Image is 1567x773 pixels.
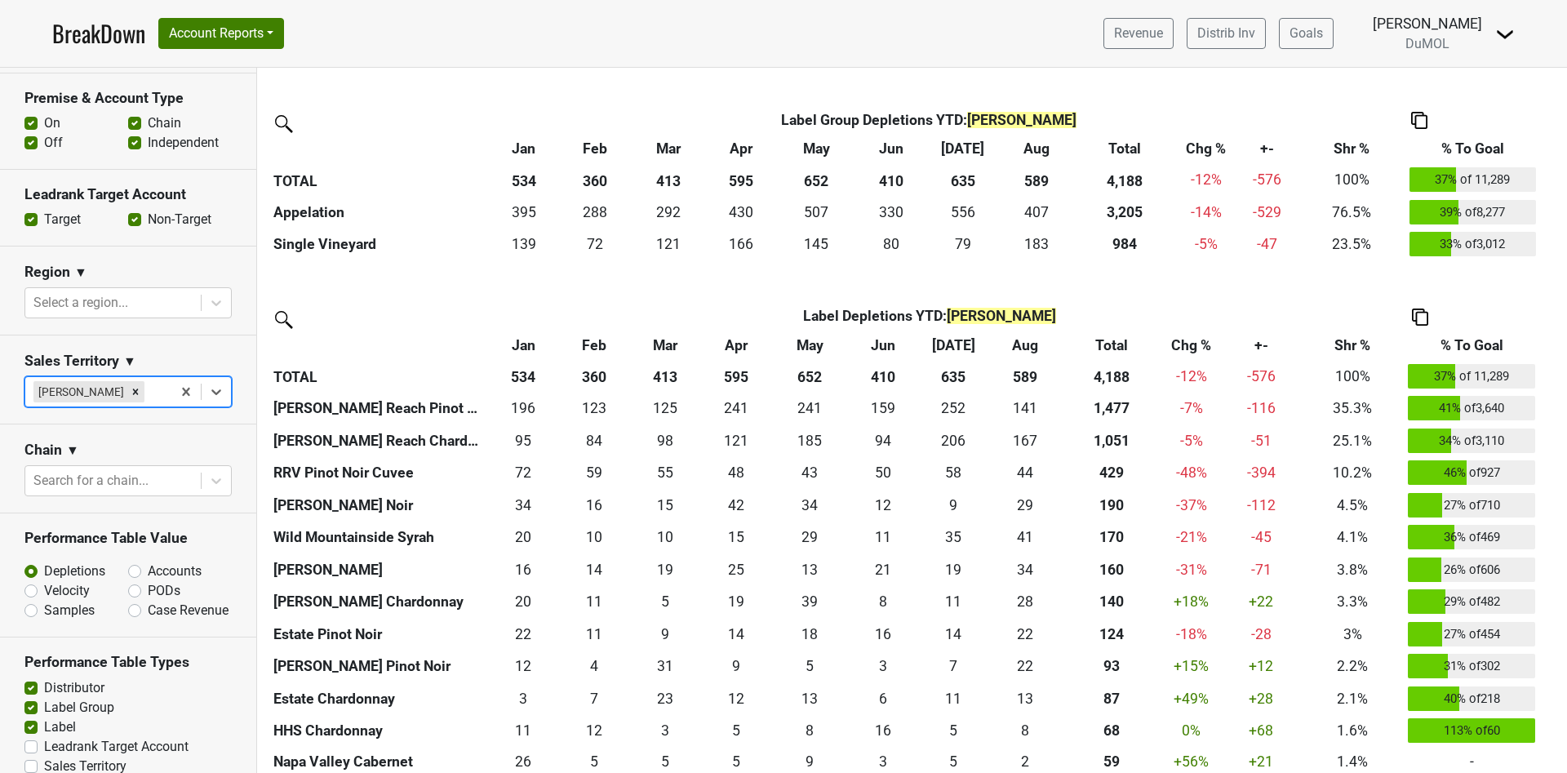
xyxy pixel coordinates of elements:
div: 170 [1066,526,1157,548]
td: 11 [558,586,628,619]
div: 44 [992,462,1058,483]
th: [PERSON_NAME] Reach Chardonnay [269,424,488,457]
th: 3204.641 [1074,196,1176,229]
span: -12% [1191,171,1222,188]
td: 98 [629,424,701,457]
td: +18 % [1161,586,1222,619]
div: -112 [1225,495,1296,516]
div: 121 [635,233,702,255]
td: 5 [629,586,701,619]
td: 206.499 [918,424,988,457]
label: Off [44,133,63,153]
th: RRV Pinot Noir Cuvee [269,457,488,490]
th: 595 [705,164,776,197]
th: Apr: activate to sort column ascending [705,135,776,164]
img: Copy to clipboard [1412,309,1428,326]
label: Label Group [44,698,114,717]
h3: Sales Territory [24,353,119,370]
td: 4.1% [1301,522,1405,554]
div: 123 [562,398,625,419]
td: 14.333 [558,553,628,586]
td: 507.333 [777,196,856,229]
th: 589 [998,164,1074,197]
th: Label Depletions YTD : [558,301,1300,331]
div: 1,477 [1066,398,1157,419]
div: 11 [922,591,985,612]
th: 360 [558,360,628,393]
h3: Premise & Account Type [24,90,232,107]
td: 27.5 [989,586,1062,619]
th: 595 [701,360,771,393]
td: 182.5 [998,229,1074,261]
td: 95.467 [488,424,558,457]
th: [PERSON_NAME] Chardonnay [269,586,488,619]
label: Case Revenue [148,601,229,620]
th: May: activate to sort column ascending [777,135,856,164]
th: Chg %: activate to sort column ascending [1176,135,1236,164]
div: -45 [1225,526,1296,548]
div: 15 [705,526,768,548]
div: 48 [705,462,768,483]
div: 206 [922,430,985,451]
td: 29 [771,522,848,554]
td: 100% [1298,164,1405,197]
td: 34.501 [918,522,988,554]
td: 15.633 [488,553,558,586]
div: -47 [1241,233,1294,255]
td: 556.337 [927,196,998,229]
div: 252 [922,398,985,419]
td: 28.833 [989,489,1062,522]
th: TOTAL [269,164,488,197]
div: -71 [1225,559,1296,580]
th: Jul: activate to sort column ascending [927,135,998,164]
label: Distributor [44,678,104,698]
td: 23.5% [1298,229,1405,261]
div: 984 [1078,233,1172,255]
div: 19 [922,559,985,580]
td: 83.967 [558,424,628,457]
img: Copy to clipboard [1411,112,1427,129]
div: 50 [852,462,915,483]
th: Total: activate to sort column ascending [1062,331,1161,360]
td: 50 [848,457,918,490]
div: 13 [775,559,844,580]
th: Feb: activate to sort column ascending [558,331,628,360]
span: [PERSON_NAME] [967,112,1076,128]
th: 1051.432 [1062,424,1161,457]
div: [PERSON_NAME] [1373,13,1482,34]
td: 158.667 [848,393,918,425]
a: Goals [1279,18,1334,49]
th: 652 [777,164,856,197]
th: +-: activate to sort column ascending [1222,331,1301,360]
div: 28 [992,591,1058,612]
div: 11 [852,526,915,548]
div: 241 [705,398,768,419]
div: -394 [1225,462,1296,483]
td: 195.933 [488,393,558,425]
th: 534 [488,164,559,197]
td: -37 % [1161,489,1222,522]
td: 20 [488,586,558,619]
th: [PERSON_NAME] [269,553,488,586]
div: 395 [492,202,556,223]
div: 9 [922,495,985,516]
th: 410 [848,360,918,393]
th: 635 [918,360,988,393]
div: 139 [492,233,556,255]
div: 34 [992,559,1058,580]
div: 429 [1066,462,1157,483]
div: 41 [992,526,1058,548]
td: 9.5 [629,522,701,554]
td: 94 [848,424,918,457]
th: Estate Pinot Noir [269,618,488,651]
th: Mar: activate to sort column ascending [631,135,706,164]
div: 10 [633,526,697,548]
div: 507 [781,202,852,223]
th: 160.433 [1062,553,1161,586]
div: +22 [1225,591,1296,612]
th: 428.667 [1062,457,1161,490]
div: 16 [562,495,625,516]
td: 43 [771,457,848,490]
td: 121 [631,229,706,261]
div: -116 [1225,398,1296,419]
